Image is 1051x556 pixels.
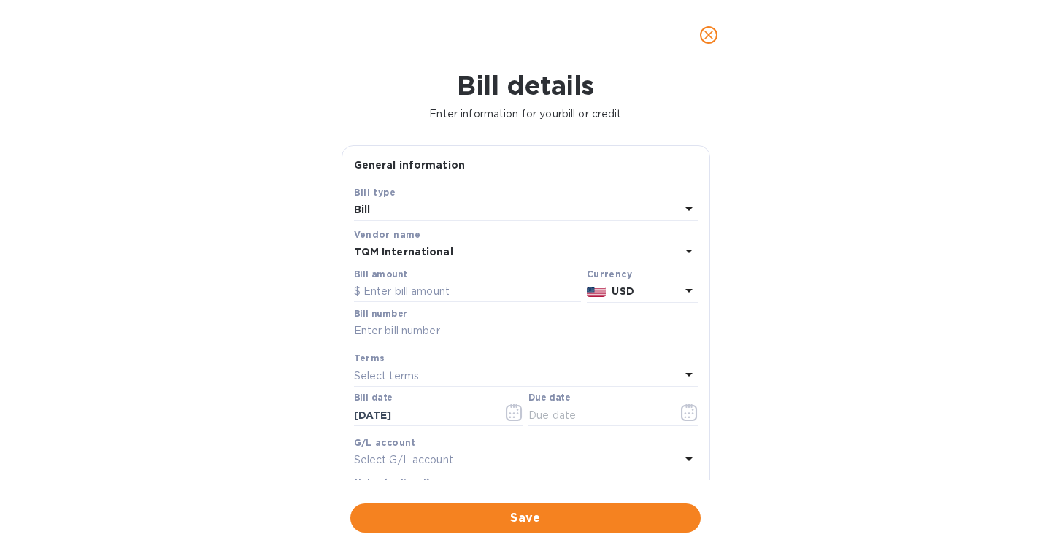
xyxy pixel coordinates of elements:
[587,269,632,279] b: Currency
[354,187,396,198] b: Bill type
[354,368,420,384] p: Select terms
[354,437,416,448] b: G/L account
[354,204,371,215] b: Bill
[528,394,570,403] label: Due date
[350,503,701,533] button: Save
[354,159,466,171] b: General information
[354,352,385,363] b: Terms
[12,70,1039,101] h1: Bill details
[354,478,431,487] label: Notes (optional)
[354,229,421,240] b: Vendor name
[354,320,698,342] input: Enter bill number
[587,287,607,297] img: USD
[354,394,393,403] label: Bill date
[354,309,407,318] label: Bill number
[612,285,634,297] b: USD
[354,404,492,426] input: Select date
[528,404,666,426] input: Due date
[354,270,407,279] label: Bill amount
[354,452,453,468] p: Select G/L account
[362,509,689,527] span: Save
[12,107,1039,122] p: Enter information for your bill or credit
[354,246,453,258] b: TQM International
[691,18,726,53] button: close
[354,281,581,303] input: $ Enter bill amount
